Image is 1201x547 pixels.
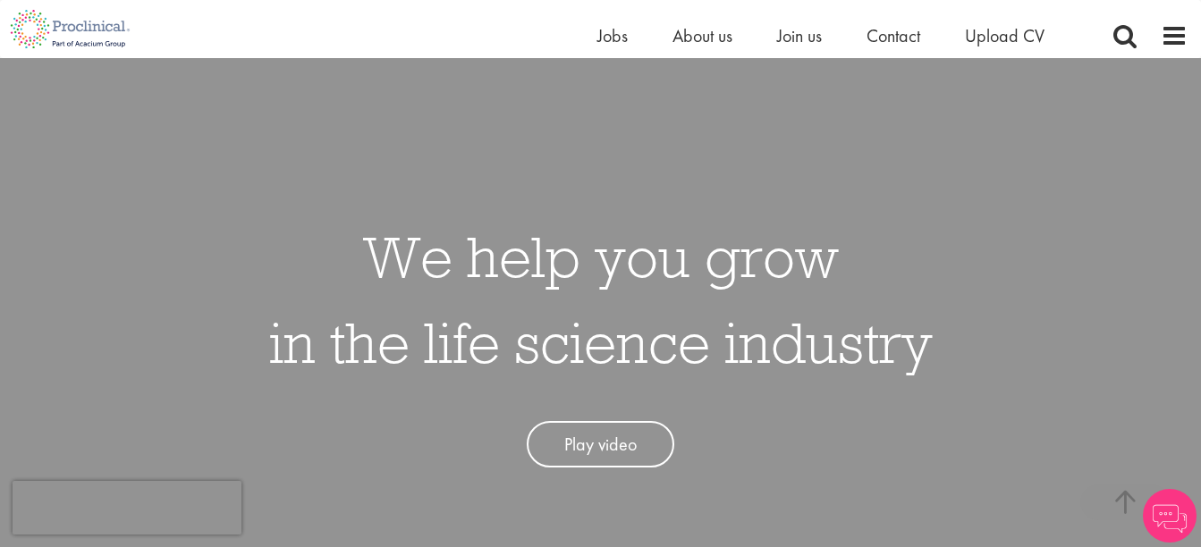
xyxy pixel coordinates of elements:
[527,421,674,468] a: Play video
[269,214,933,385] h1: We help you grow in the life science industry
[867,24,920,47] a: Contact
[597,24,628,47] a: Jobs
[672,24,732,47] a: About us
[777,24,822,47] a: Join us
[1143,489,1197,543] img: Chatbot
[965,24,1045,47] a: Upload CV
